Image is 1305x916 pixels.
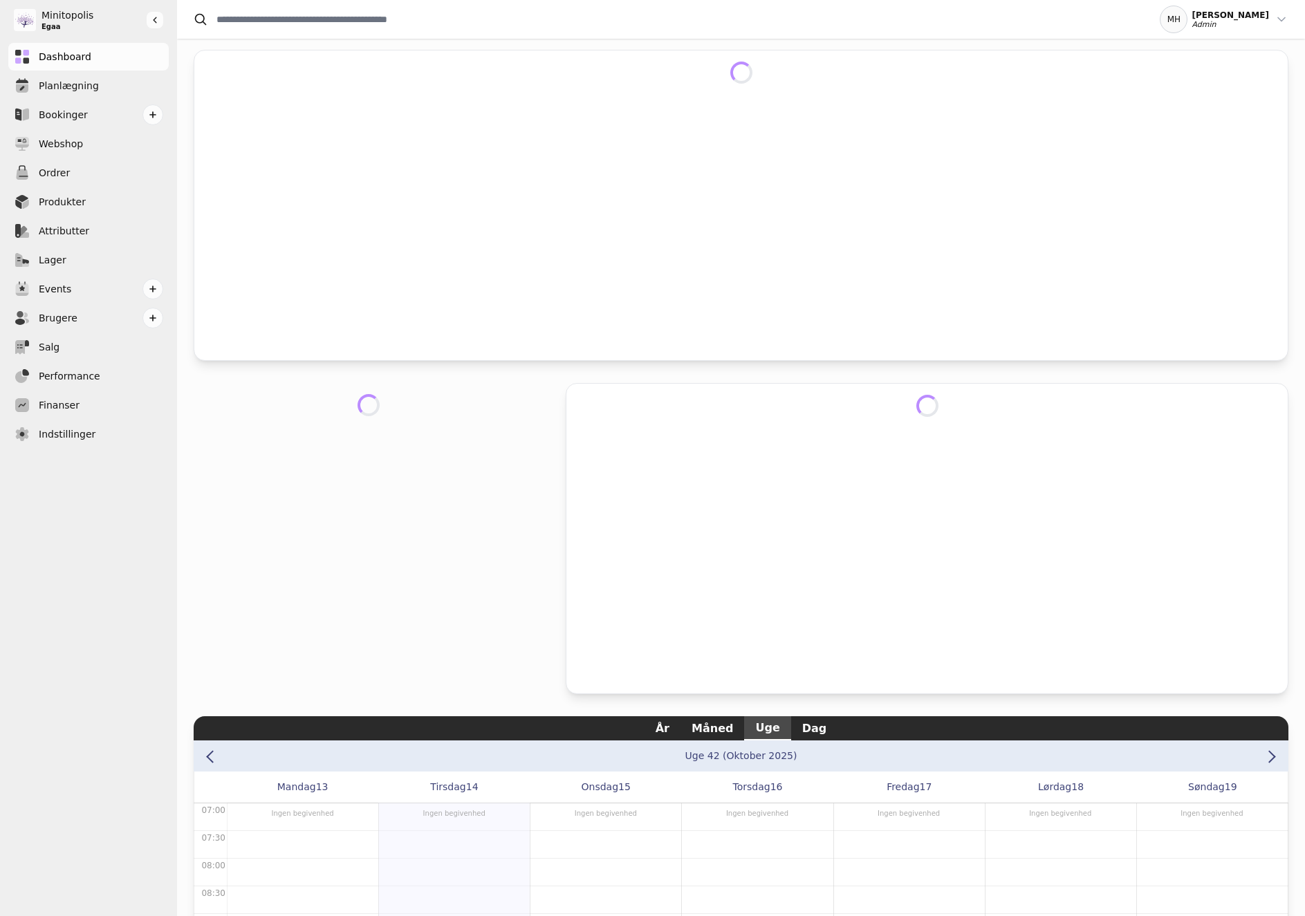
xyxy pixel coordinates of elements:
a: Performance [8,362,169,390]
span: 07:30 [201,833,225,843]
a: Dashboard [8,43,169,71]
span: Performance [39,369,100,384]
div: Admin [1192,21,1269,29]
button: Dag view [791,716,838,740]
span: Salg [39,340,59,355]
div: Ingen begivenhed [534,803,677,819]
span: Webshop [39,137,83,151]
div: Ingen begivenhed [837,803,981,819]
a: Bookinger [8,101,169,129]
span: Planlægning [39,79,99,93]
div: MH [1160,6,1187,33]
span: Events [39,282,71,297]
a: Events [8,275,169,303]
span: Ordrer [39,166,70,180]
button: MH[PERSON_NAME]Admin [1160,6,1288,33]
span: Mandag [277,780,316,794]
a: Produkter [8,188,169,216]
button: Gør sidebaren større eller mindre [147,12,163,28]
div: Ingen begivenhed [989,803,1132,819]
a: Ordrer [8,159,169,187]
a: Brugere [8,304,169,332]
a: Planlægning [8,72,169,100]
a: Attributter [8,217,169,245]
a: Webshop [8,130,169,158]
span: Fredag [887,780,919,794]
div: Ingen begivenhed [231,803,374,819]
div: Calendar views navigation [194,716,1288,740]
span: Indstillinger [39,427,95,442]
span: Attributter [39,224,89,239]
button: Previous week [203,746,221,766]
button: Måned view [681,716,744,740]
div: Ingen begivenhed [1140,803,1284,819]
span: 08:00 [201,861,225,870]
span: 19 [1225,780,1237,794]
span: Lager [39,253,66,268]
span: 17 [920,780,932,794]
a: Lager [8,246,169,274]
span: Onsdag [582,780,619,794]
button: Uge view [744,716,790,740]
span: Torsdag [733,780,770,794]
a: Indstillinger [8,420,169,448]
span: 08:30 [201,888,225,898]
span: Lørdag [1038,780,1071,794]
button: Go to month view [685,749,797,762]
span: Produkter [39,195,86,209]
span: Finanser [39,398,80,413]
div: [PERSON_NAME] [1192,10,1269,21]
span: 18 [1071,780,1084,794]
span: Tirsdag [430,780,465,794]
span: 13 [316,780,328,794]
span: 14 [466,780,479,794]
a: Finanser [8,391,169,419]
span: Brugere [39,311,77,326]
span: Bookinger [39,108,88,122]
span: Dashboard [39,50,91,64]
a: Salg [8,333,169,361]
div: Ingen begivenhed [685,803,829,819]
span: 07:00 [201,805,225,815]
button: Next week [1260,746,1279,766]
button: År view [645,716,681,740]
span: Søndag [1188,780,1225,794]
span: 15 [618,780,631,794]
div: Ingen begivenhed [382,803,526,819]
span: 16 [770,780,783,794]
